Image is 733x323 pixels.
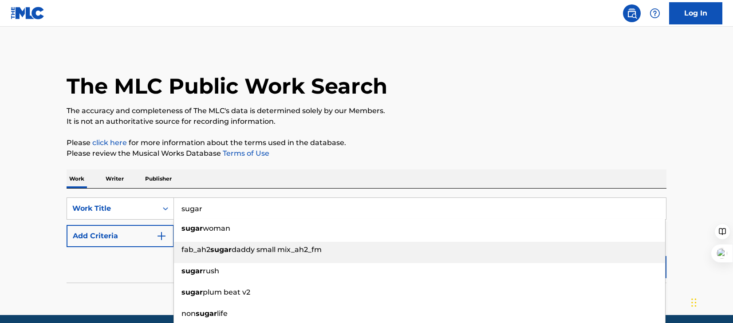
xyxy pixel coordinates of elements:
iframe: Chat Widget [689,280,733,323]
img: help [650,8,660,19]
p: Writer [103,169,126,188]
img: MLC Logo [11,7,45,20]
span: life [217,309,228,318]
span: non [181,309,196,318]
button: Add Criteria [67,225,174,247]
a: click here [92,138,127,147]
a: Public Search [623,4,641,22]
span: woman [203,224,230,232]
a: Log In [669,2,722,24]
p: Please for more information about the terms used in the database. [67,138,666,148]
img: 9d2ae6d4665cec9f34b9.svg [156,231,167,241]
a: Terms of Use [221,149,269,158]
form: Search Form [67,197,666,283]
h1: The MLC Public Work Search [67,73,387,99]
span: plum beat v2 [203,288,250,296]
span: fab_ah2 [181,245,210,254]
strong: sugar [196,309,217,318]
img: search [627,8,637,19]
span: rush [203,267,219,275]
div: Work Title [72,203,152,214]
strong: sugar [181,224,203,232]
strong: sugar [181,288,203,296]
p: Publisher [142,169,174,188]
p: It is not an authoritative source for recording information. [67,116,666,127]
strong: sugar [210,245,232,254]
div: Help [646,4,664,22]
span: daddy small mix_ah2_fm [232,245,322,254]
p: Work [67,169,87,188]
div: Drag [691,289,697,316]
strong: sugar [181,267,203,275]
p: The accuracy and completeness of The MLC's data is determined solely by our Members. [67,106,666,116]
p: Please review the Musical Works Database [67,148,666,159]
